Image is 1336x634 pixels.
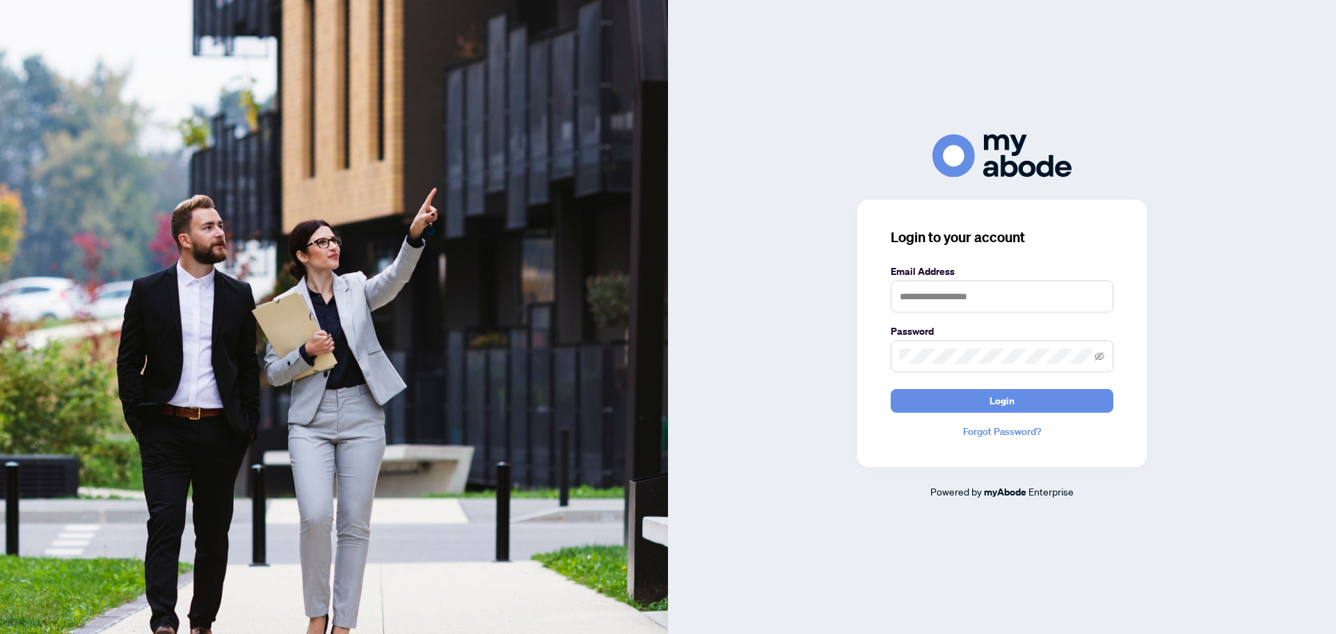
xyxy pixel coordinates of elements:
[984,484,1026,500] a: myAbode
[891,228,1113,247] h3: Login to your account
[1028,485,1074,498] span: Enterprise
[1095,351,1104,361] span: eye-invisible
[891,264,1113,279] label: Email Address
[932,134,1072,177] img: ma-logo
[930,485,982,498] span: Powered by
[891,389,1113,413] button: Login
[989,390,1015,412] span: Login
[891,324,1113,339] label: Password
[891,424,1113,439] a: Forgot Password?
